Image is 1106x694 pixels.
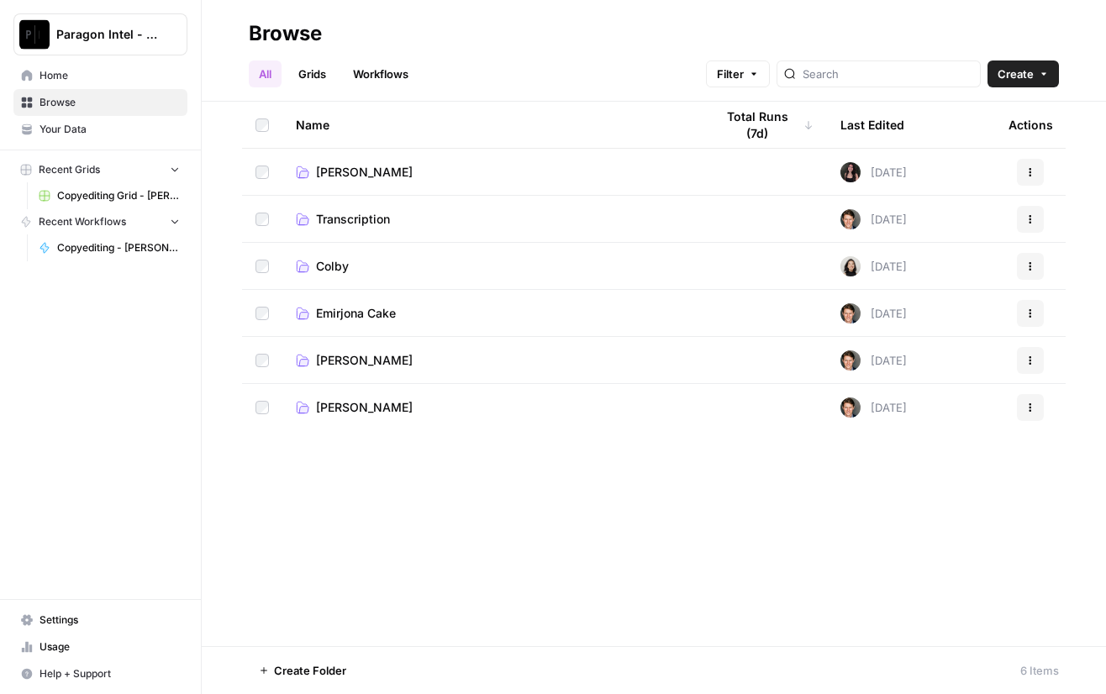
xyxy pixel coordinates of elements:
a: Copyediting - [PERSON_NAME] [31,234,187,261]
div: Actions [1009,102,1053,148]
div: [DATE] [840,350,907,371]
a: [PERSON_NAME] [296,164,687,181]
img: qw00ik6ez51o8uf7vgx83yxyzow9 [840,209,861,229]
button: Help + Support [13,660,187,687]
div: Last Edited [840,102,904,148]
div: [DATE] [840,162,907,182]
span: Browse [39,95,180,110]
span: Copyediting Grid - [PERSON_NAME] [57,188,180,203]
input: Search [803,66,973,82]
span: Usage [39,639,180,655]
a: Browse [13,89,187,116]
span: Create Folder [274,662,346,679]
button: Workspace: Paragon Intel - Copyediting [13,13,187,55]
span: Create [998,66,1034,82]
div: 6 Items [1020,662,1059,679]
span: Recent Workflows [39,214,126,229]
a: Home [13,62,187,89]
a: [PERSON_NAME] [296,352,687,369]
a: Colby [296,258,687,275]
div: [DATE] [840,256,907,276]
a: All [249,60,282,87]
div: Name [296,102,687,148]
div: Total Runs (7d) [714,102,814,148]
a: Transcription [296,211,687,228]
button: Create [987,60,1059,87]
span: [PERSON_NAME] [316,352,413,369]
div: [DATE] [840,303,907,323]
a: Your Data [13,116,187,143]
button: Create Folder [249,657,356,684]
span: Recent Grids [39,162,100,177]
img: qw00ik6ez51o8uf7vgx83yxyzow9 [840,397,861,418]
a: Workflows [343,60,419,87]
button: Recent Grids [13,157,187,182]
span: Emirjona Cake [316,305,396,322]
a: Settings [13,607,187,634]
span: Settings [39,613,180,628]
span: Help + Support [39,666,180,681]
span: Colby [316,258,349,275]
span: Home [39,68,180,83]
a: Copyediting Grid - [PERSON_NAME] [31,182,187,209]
a: Grids [288,60,336,87]
img: 5nlru5lqams5xbrbfyykk2kep4hl [840,162,861,182]
span: Your Data [39,122,180,137]
a: Usage [13,634,187,660]
span: [PERSON_NAME] [316,399,413,416]
span: Copyediting - [PERSON_NAME] [57,240,180,255]
span: [PERSON_NAME] [316,164,413,181]
div: Browse [249,20,322,47]
span: Transcription [316,211,390,228]
a: [PERSON_NAME] [296,399,687,416]
img: t5ef5oef8zpw1w4g2xghobes91mw [840,256,861,276]
img: Paragon Intel - Copyediting Logo [19,19,50,50]
button: Recent Workflows [13,209,187,234]
img: qw00ik6ez51o8uf7vgx83yxyzow9 [840,303,861,323]
button: Filter [706,60,770,87]
div: [DATE] [840,397,907,418]
span: Filter [717,66,744,82]
img: qw00ik6ez51o8uf7vgx83yxyzow9 [840,350,861,371]
span: Paragon Intel - Copyediting [56,26,158,43]
div: [DATE] [840,209,907,229]
a: Emirjona Cake [296,305,687,322]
